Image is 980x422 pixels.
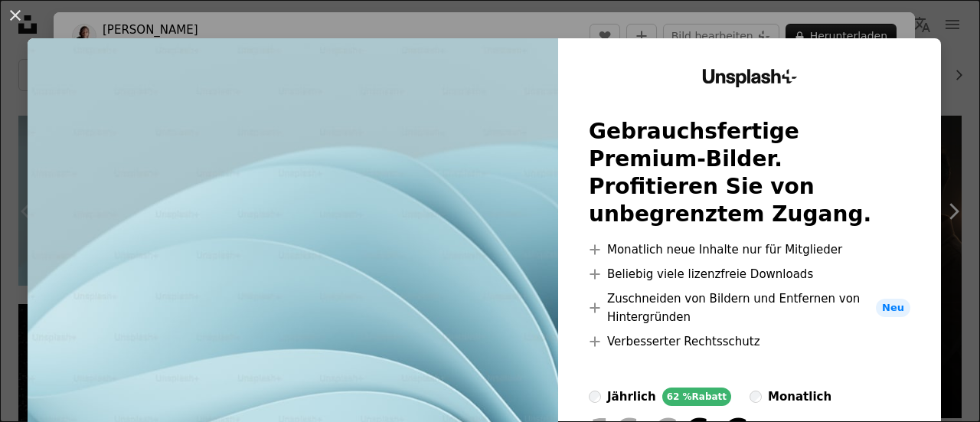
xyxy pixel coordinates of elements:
[589,290,910,326] li: Zuschneiden von Bildern und Entfernen von Hintergründen
[589,391,601,403] input: jährlich62 %Rabatt
[589,118,910,228] h2: Gebrauchsfertige Premium-Bilder. Profitieren Sie von unbegrenztem Zugang.
[750,391,762,403] input: monatlich
[607,388,656,406] div: jährlich
[589,332,910,351] li: Verbesserter Rechtsschutz
[876,299,910,317] span: Neu
[662,388,731,406] div: 62 % Rabatt
[589,240,910,259] li: Monatlich neue Inhalte nur für Mitglieder
[768,388,831,406] div: monatlich
[589,265,910,283] li: Beliebig viele lizenzfreie Downloads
